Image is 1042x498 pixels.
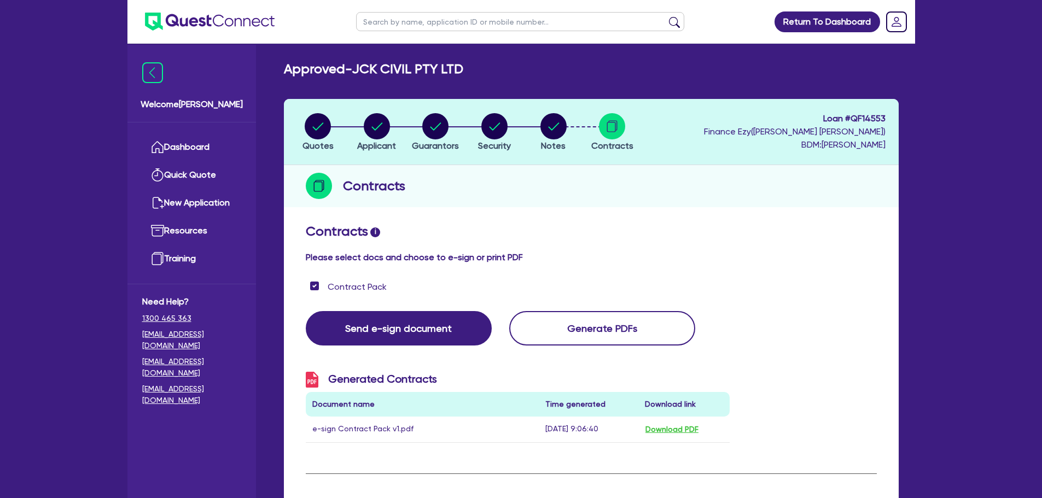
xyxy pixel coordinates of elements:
a: Dropdown toggle [882,8,911,36]
th: Document name [306,392,539,417]
img: quest-connect-logo-blue [145,13,275,31]
span: Applicant [357,140,396,151]
span: BDM: [PERSON_NAME] [704,138,886,151]
th: Time generated [539,392,638,417]
span: Finance Ezy ( [PERSON_NAME] [PERSON_NAME] ) [704,126,886,137]
h2: Contracts [306,224,877,239]
th: Download link [638,392,730,417]
a: New Application [142,189,241,217]
label: Contract Pack [328,280,387,294]
a: Resources [142,217,241,245]
button: Download PDF [645,423,699,436]
button: Applicant [357,113,397,153]
button: Notes [540,113,567,153]
td: [DATE] 9:06:40 [539,417,638,443]
h2: Contracts [343,176,405,196]
img: icon-pdf [306,372,318,388]
button: Quotes [302,113,334,153]
td: e-sign Contract Pack v1.pdf [306,417,539,443]
span: Notes [541,140,566,151]
img: step-icon [306,173,332,199]
a: [EMAIL_ADDRESS][DOMAIN_NAME] [142,329,241,351]
a: Quick Quote [142,161,241,189]
img: quick-quote [151,168,164,181]
a: [EMAIL_ADDRESS][DOMAIN_NAME] [142,383,241,406]
img: training [151,252,164,265]
h4: Please select docs and choose to e-sign or print PDF [306,252,877,262]
button: Generate PDFs [509,311,695,345]
a: Return To Dashboard [775,11,880,32]
span: Welcome [PERSON_NAME] [141,98,243,111]
a: Training [142,245,241,273]
img: resources [151,224,164,237]
img: new-application [151,196,164,209]
a: Dashboard [142,133,241,161]
tcxspan: Call 1300 465 363 via 3CX [142,314,191,323]
span: Guarantors [412,140,459,151]
button: Contracts [591,113,634,153]
span: i [370,227,380,237]
a: [EMAIL_ADDRESS][DOMAIN_NAME] [142,356,241,379]
span: Loan # QF14553 [704,112,886,125]
button: Guarantors [411,113,459,153]
span: Need Help? [142,295,241,308]
button: Send e-sign document [306,311,492,345]
span: Security [478,140,511,151]
h3: Generated Contracts [306,372,730,388]
input: Search by name, application ID or mobile number... [356,12,684,31]
h2: Approved - JCK CIVIL PTY LTD [284,61,463,77]
span: Quotes [302,140,334,151]
img: icon-menu-close [142,62,163,83]
button: Security [478,113,511,153]
span: Contracts [591,140,633,151]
